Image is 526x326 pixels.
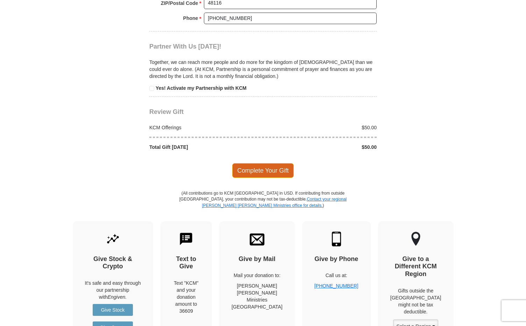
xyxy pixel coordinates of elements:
p: It's safe and easy through our partnership with [85,280,141,300]
img: envelope.svg [250,232,264,246]
strong: Phone [183,13,198,23]
h4: Give by Mail [232,255,283,263]
p: Mail your donation to: [232,272,283,279]
a: Contact your regional [PERSON_NAME] [PERSON_NAME] Ministries office for details. [202,197,347,208]
p: Call us at: [314,272,358,279]
img: mobile.svg [329,232,344,246]
div: Text "KCM" and your donation amount to 36609 [173,280,200,314]
img: other-region [411,232,421,246]
p: Gifts outside the [GEOGRAPHIC_DATA] might not be tax deductible. [390,287,441,315]
div: KCM Offerings [146,124,263,131]
p: (All contributions go to KCM [GEOGRAPHIC_DATA] in USD. If contributing from outside [GEOGRAPHIC_D... [179,190,347,221]
h4: Give Stock & Crypto [85,255,141,270]
h4: Give by Phone [314,255,358,263]
img: give-by-stock.svg [106,232,120,246]
span: Review Gift [149,108,184,115]
p: [PERSON_NAME] [PERSON_NAME] Ministries [GEOGRAPHIC_DATA] [232,282,283,310]
img: text-to-give.svg [179,232,193,246]
div: $50.00 [263,124,381,131]
p: Together, we can reach more people and do more for the kingdom of [DEMOGRAPHIC_DATA] than we coul... [149,59,377,80]
strong: Yes! Activate my Partnership with KCM [156,85,247,91]
a: [PHONE_NUMBER] [314,283,358,289]
h4: Give to a Different KCM Region [390,255,441,278]
span: Partner With Us [DATE]! [149,43,221,50]
div: $50.00 [263,144,381,151]
i: Engiven. [108,294,127,300]
span: Complete Your Gift [232,163,294,178]
a: Give Stock [93,304,133,316]
div: Total Gift [DATE] [146,144,263,151]
h4: Text to Give [173,255,200,270]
